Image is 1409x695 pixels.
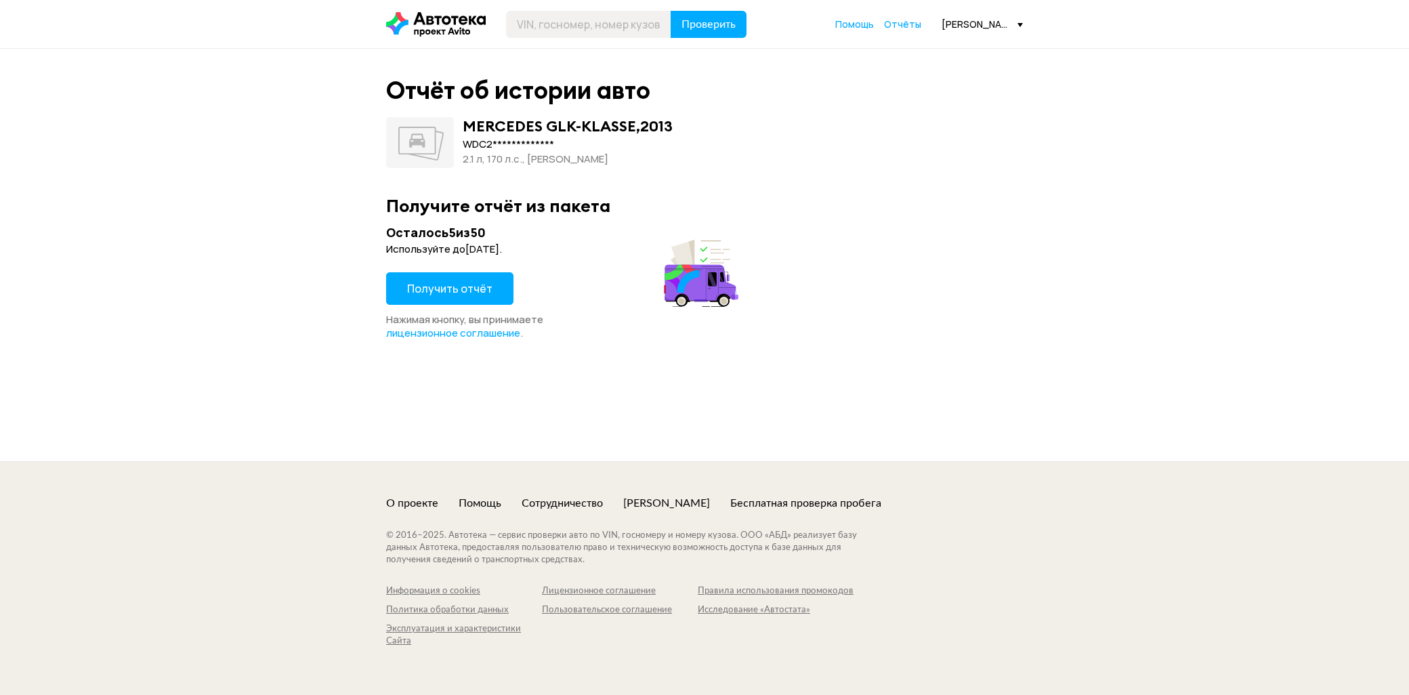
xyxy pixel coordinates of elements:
a: Отчёты [884,18,921,31]
a: О проекте [386,496,438,511]
span: Отчёты [884,18,921,30]
a: Помощь [459,496,501,511]
a: Лицензионное соглашение [542,585,698,597]
span: Проверить [681,19,736,30]
div: © 2016– 2025 . Автотека — сервис проверки авто по VIN, госномеру и номеру кузова. ООО «АБД» реали... [386,530,884,566]
a: Исследование «Автостата» [698,604,854,616]
div: 2.1 л, 170 л.c., [PERSON_NAME] [463,152,673,167]
input: VIN, госномер, номер кузова [506,11,671,38]
button: Проверить [671,11,746,38]
div: Используйте до [DATE] . [386,243,742,256]
a: [PERSON_NAME] [623,496,710,511]
a: Правила использования промокодов [698,585,854,597]
a: Помощь [835,18,874,31]
a: лицензионное соглашение [386,327,520,340]
button: Получить отчёт [386,272,513,305]
a: Информация о cookies [386,585,542,597]
div: Отчёт об истории авто [386,76,650,105]
div: Осталось 5 из 50 [386,224,742,241]
span: Получить отчёт [407,281,492,296]
a: Сотрудничество [522,496,603,511]
a: Политика обработки данных [386,604,542,616]
div: [PERSON_NAME][EMAIL_ADDRESS][DOMAIN_NAME] [942,18,1023,30]
a: Бесплатная проверка пробега [730,496,881,511]
span: Помощь [835,18,874,30]
a: Пользовательское соглашение [542,604,698,616]
div: MERCEDES GLK-KLASSE , 2013 [463,117,673,135]
span: Нажимая кнопку, вы принимаете . [386,312,543,340]
a: Эксплуатация и характеристики Сайта [386,623,542,648]
div: Получите отчёт из пакета [386,195,1023,216]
